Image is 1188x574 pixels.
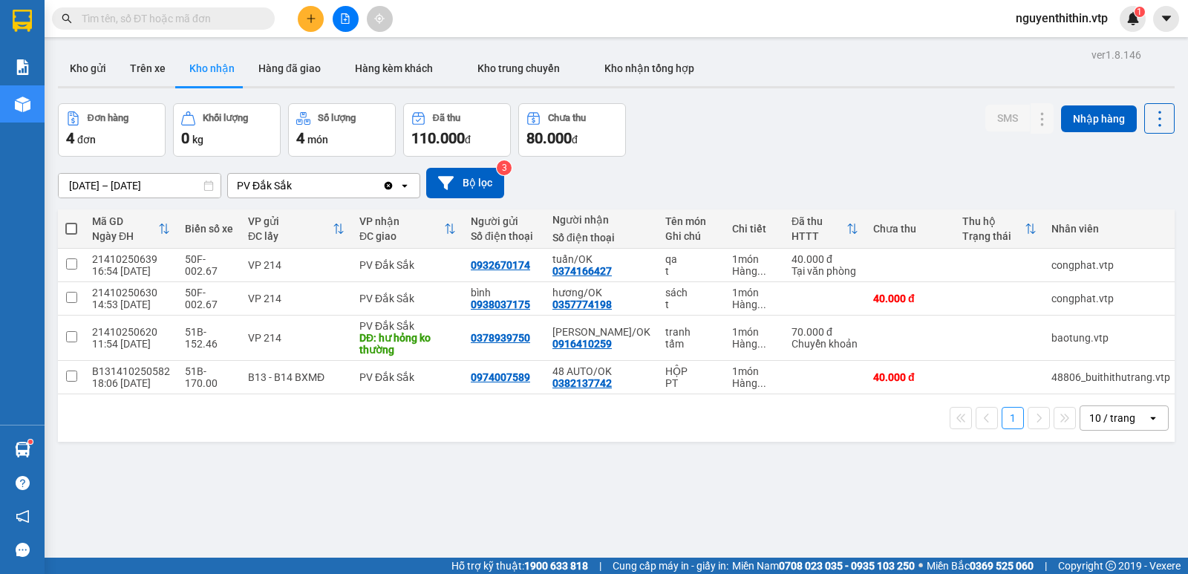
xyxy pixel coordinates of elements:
div: 40.000 đ [873,371,947,383]
div: ĐC lấy [248,230,333,242]
span: Hỗ trợ kỹ thuật: [451,558,588,574]
div: Người nhận [552,214,650,226]
button: Kho nhận [177,50,247,86]
button: Kho gửi [58,50,118,86]
div: baotung.vtp [1051,332,1170,344]
div: congphat.vtp [1051,293,1170,304]
span: kg [192,134,203,146]
span: 4 [296,129,304,147]
span: ⚪️ [918,563,923,569]
button: plus [298,6,324,32]
span: món [307,134,328,146]
div: thúy/OK [552,326,650,338]
div: Hàng thông thường [732,338,777,350]
div: Hàng thông thường [732,265,777,277]
div: tấm [665,338,717,350]
div: VP 214 [248,332,345,344]
sup: 1 [28,440,33,444]
div: Số điện thoại [471,230,538,242]
div: bình [471,287,538,299]
button: Số lượng4món [288,103,396,157]
div: Hàng thông thường [732,299,777,310]
div: 51B-170.00 [185,365,233,389]
div: 0382137742 [552,377,612,389]
button: aim [367,6,393,32]
div: 0938037175 [471,299,530,310]
div: tranh [665,326,717,338]
span: Kho nhận tổng hợp [604,62,694,74]
div: Khối lượng [203,113,248,123]
sup: 3 [497,160,512,175]
button: file-add [333,6,359,32]
div: 16:54 [DATE] [92,265,170,277]
div: 0974007589 [471,371,530,383]
div: 21410250639 [92,253,170,265]
img: warehouse-icon [15,97,30,112]
span: đơn [77,134,96,146]
div: B131410250582 [92,365,170,377]
img: icon-new-feature [1126,12,1140,25]
img: warehouse-icon [15,442,30,457]
span: ... [757,338,766,350]
button: Nhập hàng [1061,105,1137,132]
strong: 0708 023 035 - 0935 103 250 [779,560,915,572]
span: ... [757,377,766,389]
div: PV Đắk Sắk [359,320,456,332]
div: 0932670174 [471,259,530,271]
div: Đã thu [433,113,460,123]
span: Miền Nam [732,558,915,574]
span: 80.000 [526,129,572,147]
button: SMS [985,105,1030,131]
img: logo-vxr [13,10,32,32]
button: 1 [1002,407,1024,429]
button: Đơn hàng4đơn [58,103,166,157]
div: Người gửi [471,215,538,227]
div: 1 món [732,287,777,299]
span: Hàng kèm khách [355,62,433,74]
div: PT [665,377,717,389]
div: 0378939750 [471,332,530,344]
span: ... [757,265,766,277]
span: Miền Bắc [927,558,1034,574]
div: 48806_buithithutrang.vtp [1051,371,1170,383]
span: plus [306,13,316,24]
span: notification [16,509,30,524]
button: Khối lượng0kg [173,103,281,157]
span: | [599,558,601,574]
div: Đơn hàng [88,113,128,123]
span: nguyenthithin.vtp [1004,9,1120,27]
th: Toggle SortBy [955,209,1044,249]
span: 110.000 [411,129,465,147]
div: Trạng thái [962,230,1025,242]
svg: open [399,180,411,192]
th: Toggle SortBy [241,209,352,249]
div: 1 món [732,253,777,265]
div: congphat.vtp [1051,259,1170,271]
div: Mã GD [92,215,158,227]
div: VP 214 [248,259,345,271]
div: Nhân viên [1051,223,1170,235]
div: 1 món [732,326,777,338]
div: 70.000 đ [792,326,858,338]
span: 0 [181,129,189,147]
div: ĐC giao [359,230,444,242]
div: VP gửi [248,215,333,227]
span: Cung cấp máy in - giấy in: [613,558,728,574]
div: 18:06 [DATE] [92,377,170,389]
svg: Clear value [382,180,394,192]
div: 50F-002.67 [185,287,233,310]
button: Trên xe [118,50,177,86]
div: 11:54 [DATE] [92,338,170,350]
input: Selected PV Đắk Sắk. [293,178,295,193]
div: Tên món [665,215,717,227]
div: VP nhận [359,215,444,227]
div: 0374166427 [552,265,612,277]
span: copyright [1106,561,1116,571]
input: Select a date range. [59,174,221,198]
div: VP 214 [248,293,345,304]
svg: open [1147,412,1159,424]
span: | [1045,558,1047,574]
button: Bộ lọc [426,168,504,198]
sup: 1 [1135,7,1145,17]
div: DĐ: hư hỏng ko thường [359,332,456,356]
